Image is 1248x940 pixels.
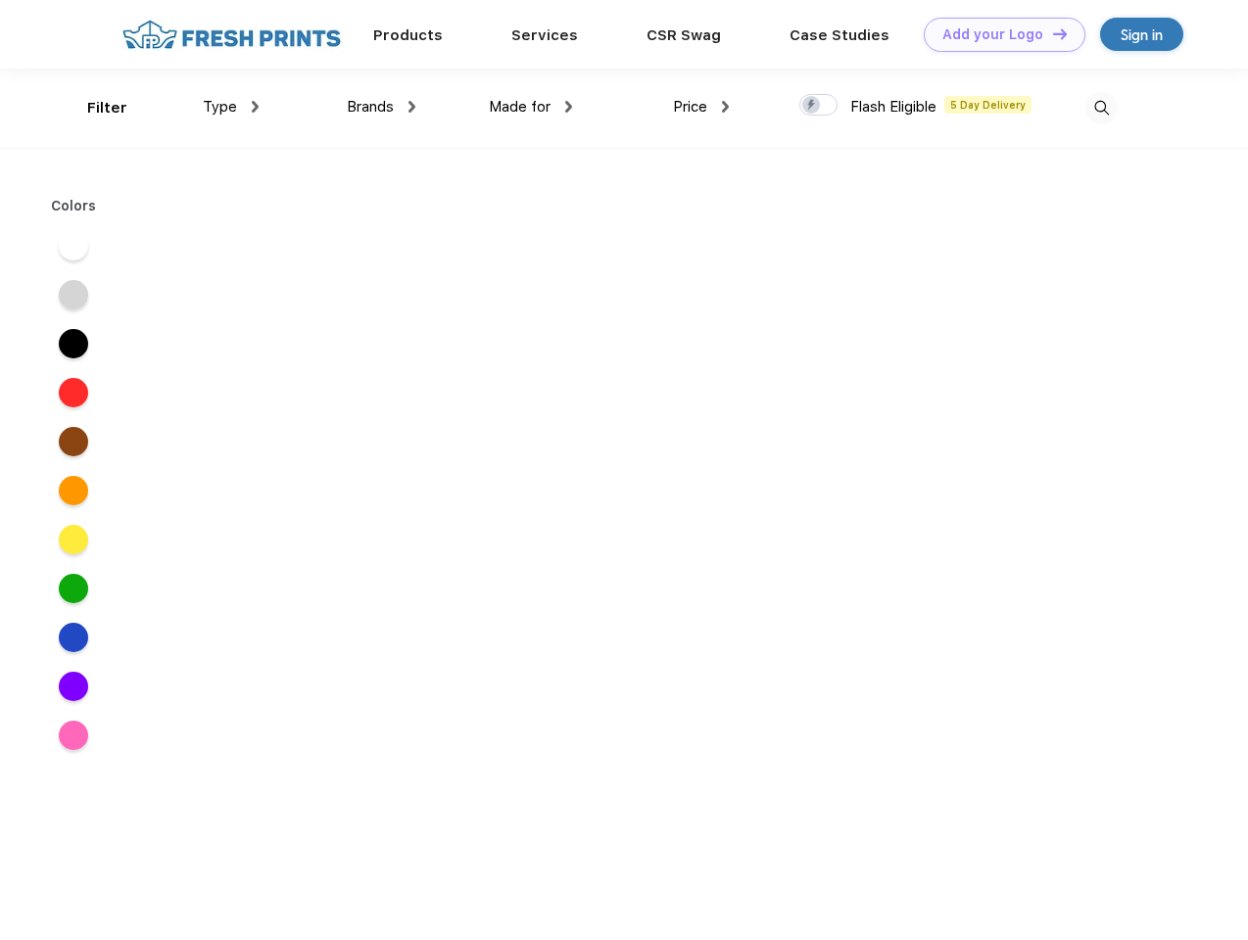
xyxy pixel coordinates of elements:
img: dropdown.png [252,101,259,113]
img: DT [1053,28,1067,39]
div: Sign in [1121,23,1163,46]
span: Brands [347,98,394,116]
span: Type [203,98,237,116]
div: Filter [87,97,127,119]
span: Flash Eligible [850,98,936,116]
img: desktop_search.svg [1085,92,1118,124]
a: Products [373,26,443,44]
span: Made for [489,98,551,116]
span: Price [673,98,707,116]
a: Sign in [1100,18,1183,51]
img: dropdown.png [722,101,729,113]
span: 5 Day Delivery [944,96,1032,114]
img: dropdown.png [565,101,572,113]
div: Colors [36,196,112,216]
img: fo%20logo%202.webp [117,18,347,52]
img: dropdown.png [408,101,415,113]
div: Add your Logo [942,26,1043,43]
